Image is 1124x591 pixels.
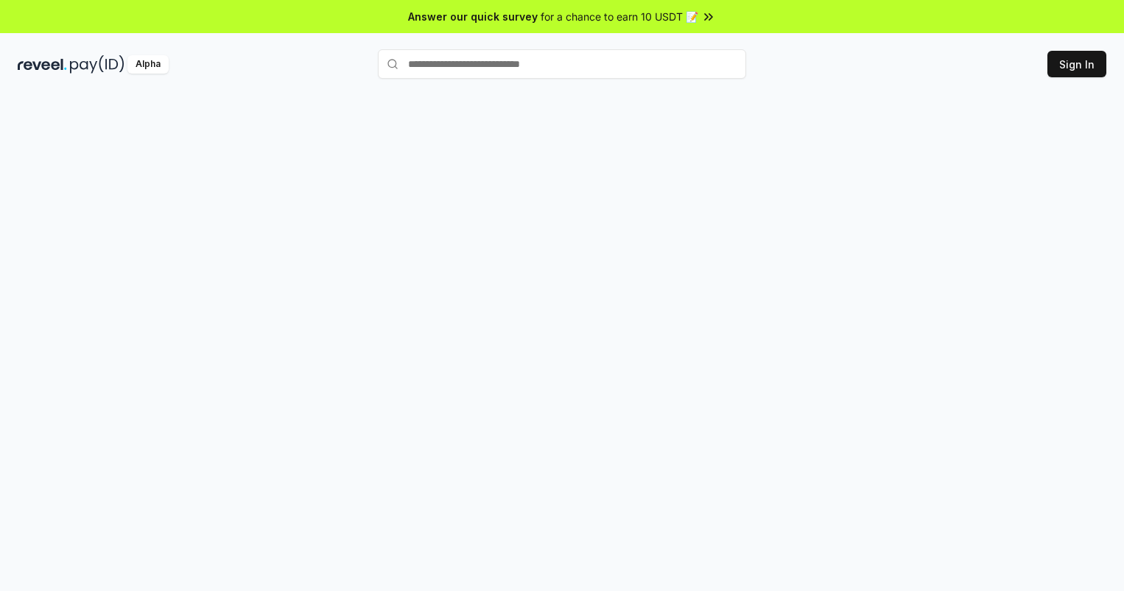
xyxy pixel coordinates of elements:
button: Sign In [1047,51,1106,77]
span: Answer our quick survey [408,9,538,24]
img: pay_id [70,55,124,74]
div: Alpha [127,55,169,74]
span: for a chance to earn 10 USDT 📝 [541,9,698,24]
img: reveel_dark [18,55,67,74]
